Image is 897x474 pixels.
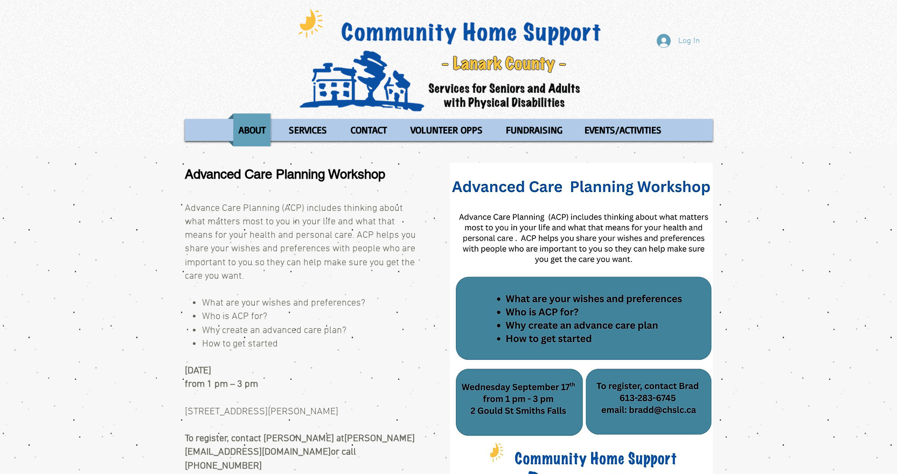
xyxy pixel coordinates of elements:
a: EVENTS/ACTIVITIES [574,114,672,146]
p: FUNDRAISING [501,114,567,146]
p: ABOUT [234,114,270,146]
span: Advanced Care Planning Workshop [185,167,385,181]
a: ABOUT [228,114,276,146]
p: SERVICES [284,114,332,146]
span: Why create an advanced care plan? [202,325,346,336]
p: CONTACT [346,114,392,146]
p: VOLUNTEER OPPS [406,114,488,146]
a: VOLUNTEER OPPS [400,114,493,146]
span: How to get started ​ [202,338,278,350]
span: What are your wishes and preferences? [202,298,365,309]
span: To register, contact [PERSON_NAME] at or call [PHONE_NUMBER] [185,433,415,471]
span: [STREET_ADDRESS][PERSON_NAME] [185,406,338,418]
span: Who is ACP for? [202,311,267,322]
button: Log In [649,31,707,51]
span: [DATE] from 1 pm – 3 pm [185,365,258,390]
nav: Site [185,114,713,146]
a: CONTACT [340,114,398,146]
span: Log In [675,36,704,47]
p: EVENTS/ACTIVITIES [580,114,666,146]
a: FUNDRAISING [496,114,572,146]
span: Advance Care Planning (ACP) includes thinking about what matters most to you in your life and wha... [185,203,416,282]
a: SERVICES [279,114,337,146]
